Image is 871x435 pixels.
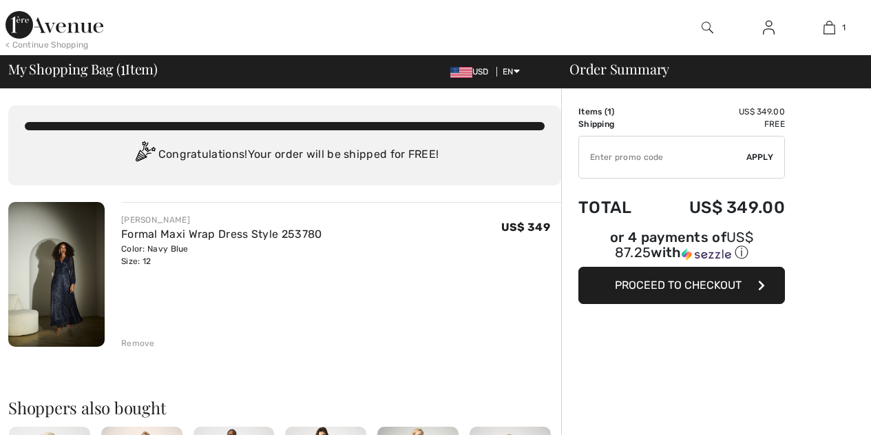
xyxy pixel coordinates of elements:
img: My Info [763,19,775,36]
td: Shipping [578,118,652,130]
a: 1 [799,19,859,36]
img: Formal Maxi Wrap Dress Style 253780 [8,202,105,347]
img: Congratulation2.svg [131,141,158,169]
span: 1 [842,21,846,34]
input: Promo code [579,136,746,178]
h2: Shoppers also bought [8,399,561,416]
span: US$ 87.25 [615,229,753,261]
span: 1 [607,107,611,117]
div: Order Summary [553,62,863,76]
span: 1 [120,59,125,77]
span: Proceed to Checkout [615,279,742,292]
span: USD [450,67,494,77]
td: US$ 349.00 [652,184,785,231]
a: Sign In [752,19,786,37]
span: EN [503,67,520,77]
img: US Dollar [450,67,472,78]
td: Total [578,184,652,231]
div: [PERSON_NAME] [121,214,322,226]
div: Color: Navy Blue Size: 12 [121,243,322,267]
a: Formal Maxi Wrap Dress Style 253780 [121,227,322,241]
span: My Shopping Bag ( Item) [8,62,158,76]
div: Congratulations! Your order will be shipped for FREE! [25,141,545,169]
td: US$ 349.00 [652,105,785,118]
div: Remove [121,337,155,350]
div: or 4 payments of with [578,231,785,262]
td: Free [652,118,785,130]
button: Proceed to Checkout [578,267,785,304]
img: 1ère Avenue [6,11,103,39]
div: or 4 payments ofUS$ 87.25withSezzle Click to learn more about Sezzle [578,231,785,267]
span: US$ 349 [501,221,550,234]
span: Apply [746,151,774,163]
img: Sezzle [682,248,731,261]
img: search the website [702,19,713,36]
img: My Bag [823,19,835,36]
div: < Continue Shopping [6,39,89,51]
td: Items ( ) [578,105,652,118]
